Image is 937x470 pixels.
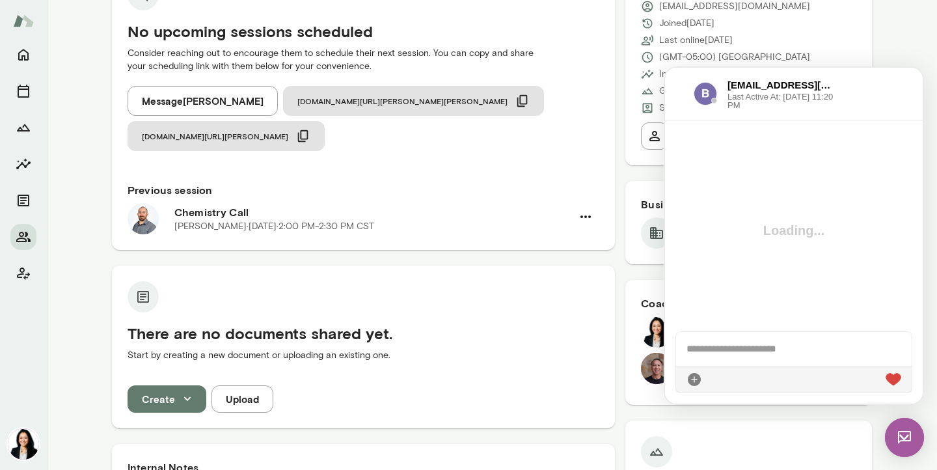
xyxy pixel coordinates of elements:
[211,385,273,413] button: Upload
[62,25,172,42] span: Last Active At: [DATE] 11:20 PM
[128,86,278,116] button: Message[PERSON_NAME]
[10,115,36,141] button: Growth Plan
[221,304,236,320] div: Live Reaction
[641,316,672,348] img: Monica Aggarwal
[10,224,36,250] button: Members
[128,182,599,198] h6: Previous session
[221,305,236,318] img: heart
[10,260,36,286] button: Client app
[62,10,172,25] h6: [EMAIL_ADDRESS][DOMAIN_NAME]
[174,204,572,220] h6: Chemistry Call
[10,187,36,214] button: Documents
[128,121,325,151] button: [DOMAIN_NAME][URL][PERSON_NAME]
[659,102,742,115] p: Seat Type: Executive
[174,220,374,233] p: [PERSON_NAME] · [DATE] · 2:00 PM-2:30 PM CST
[21,304,37,320] div: Attach
[283,86,544,116] button: [DOMAIN_NAME][URL][PERSON_NAME][PERSON_NAME]
[659,51,810,64] p: (GMT-05:00) [GEOGRAPHIC_DATA]
[13,8,34,33] img: Mento
[128,323,599,344] h5: There are no documents shared yet.
[10,78,36,104] button: Sessions
[659,34,733,47] p: Last online [DATE]
[8,428,39,460] img: Monica Aggarwal
[641,197,856,212] h6: Business Plan
[659,17,714,30] p: Joined [DATE]
[659,68,753,81] p: Insights Status: Unsent
[641,353,672,384] img: Derrick Mar
[641,296,856,311] h6: Coaches
[128,385,206,413] button: Create
[297,96,508,106] span: [DOMAIN_NAME][URL][PERSON_NAME][PERSON_NAME]
[29,14,52,38] img: data:image/png;base64,iVBORw0KGgoAAAANSUhEUgAAAMgAAADICAYAAACtWK6eAAAMWElEQVR4AeydfWxV5RnAn1sQRKR...
[10,151,36,177] button: Insights
[128,21,599,42] h5: No upcoming sessions scheduled
[142,131,288,141] span: [DOMAIN_NAME][URL][PERSON_NAME]
[128,47,599,73] p: Consider reaching out to encourage them to schedule their next session. You can copy and share yo...
[10,42,36,68] button: Home
[128,349,599,362] p: Start by creating a new document or uploading an existing one.
[659,85,761,98] p: Growth Plan: Not Started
